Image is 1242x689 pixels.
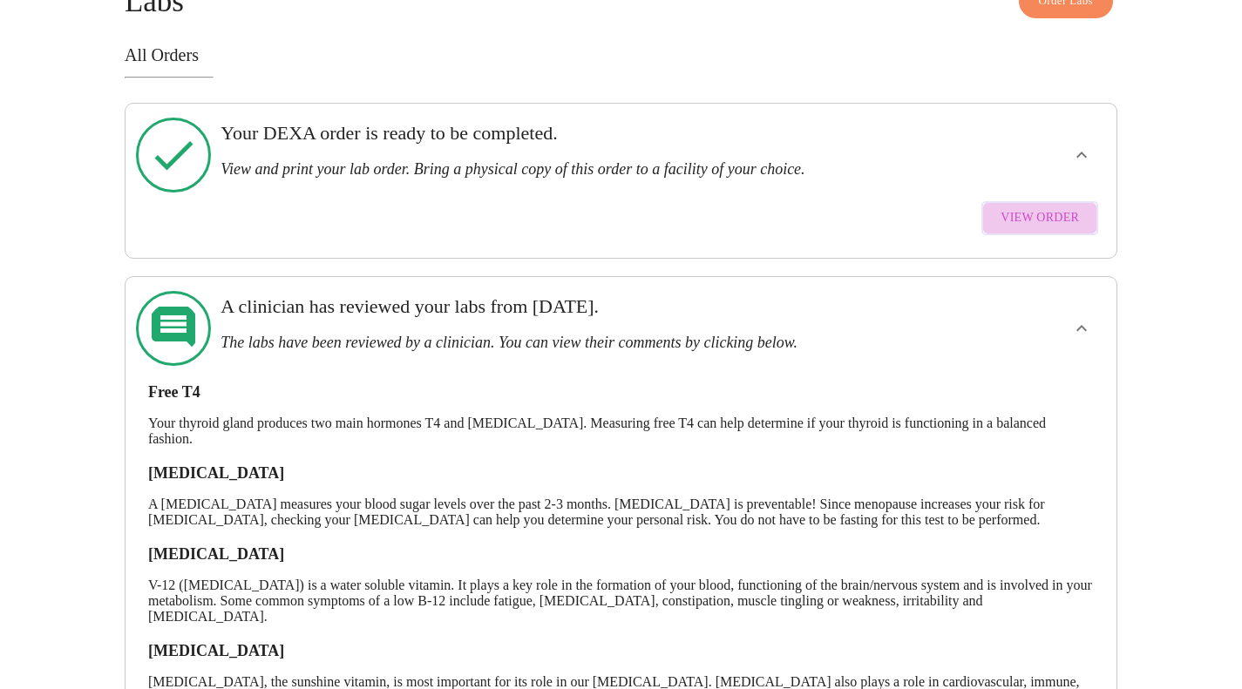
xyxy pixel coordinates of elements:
h3: A clinician has reviewed your labs from [DATE]. [221,295,926,318]
button: View Order [981,201,1098,235]
h3: [MEDICAL_DATA] [148,642,1094,660]
h3: Your DEXA order is ready to be completed. [221,122,926,145]
h3: [MEDICAL_DATA] [148,545,1094,564]
h3: Free T4 [148,383,1094,402]
a: View Order [977,193,1103,244]
p: Your thyroid gland produces two main hormones T4 and [MEDICAL_DATA]. Measuring free T4 can help d... [148,415,1094,447]
button: show more [1061,307,1103,349]
button: show more [1061,134,1103,176]
span: View Order [1001,207,1079,229]
h3: [MEDICAL_DATA] [148,464,1094,483]
h3: View and print your lab order. Bring a physical copy of this order to a facility of your choice. [221,160,926,179]
h3: The labs have been reviewed by a clinician. You can view their comments by clicking below. [221,334,926,352]
p: A [MEDICAL_DATA] measures your blood sugar levels over the past 2-3 months. [MEDICAL_DATA] is pre... [148,496,1094,528]
p: V-12 ([MEDICAL_DATA]) is a water soluble vitamin. It plays a key role in the formation of your bl... [148,578,1094,625]
h3: All Orders [125,45,1117,65]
